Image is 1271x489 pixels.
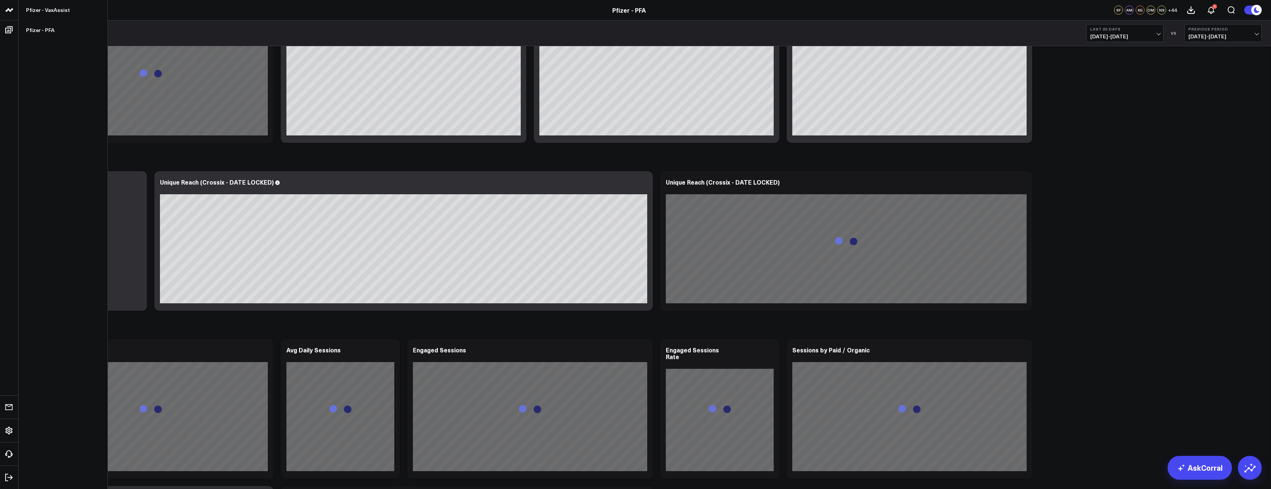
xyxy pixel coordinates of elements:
[1188,27,1258,31] b: Previous Period
[666,178,780,186] div: Unique Reach (Crossix - DATE LOCKED)
[286,346,341,354] div: Avg Daily Sessions
[1086,24,1164,42] button: Last 30 Days[DATE]-[DATE]
[1168,7,1177,13] span: + 44
[413,346,466,354] div: Engaged Sessions
[1167,31,1181,35] div: VS
[666,346,719,361] div: Engaged Sessions Rate
[19,20,107,40] a: Pfizer - PFA
[792,346,870,354] div: Sessions by Paid / Organic
[1114,6,1123,15] div: SF
[1184,24,1262,42] button: Previous Period[DATE]-[DATE]
[612,6,646,14] a: Pfizer - PFA
[1090,33,1159,39] span: [DATE] - [DATE]
[1212,4,1217,9] div: 4
[1188,33,1258,39] span: [DATE] - [DATE]
[160,178,274,186] div: Unique Reach (Crossix - DATE LOCKED)
[1125,6,1134,15] div: AM
[1136,6,1145,15] div: KG
[1146,6,1155,15] div: DM
[1090,27,1159,31] b: Last 30 Days
[1157,6,1166,15] div: NS
[1168,6,1177,15] button: +44
[1168,456,1232,480] a: AskCorral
